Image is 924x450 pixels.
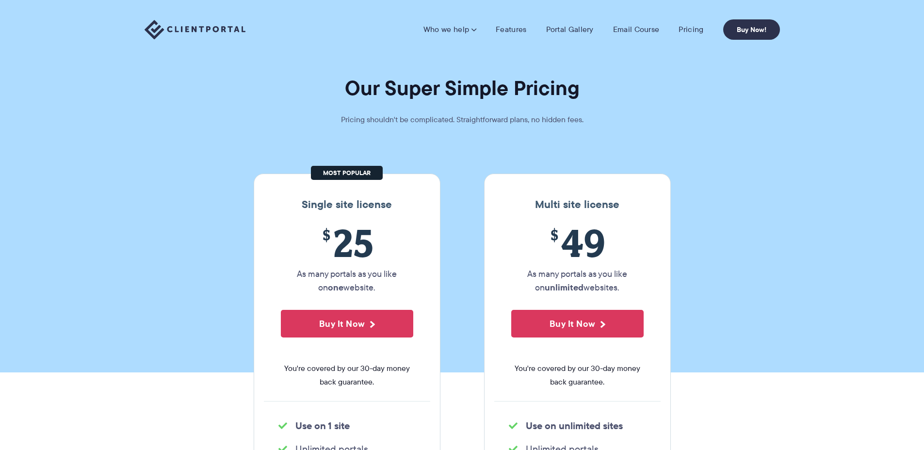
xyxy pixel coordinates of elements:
a: Email Course [613,25,660,34]
span: 25 [281,221,413,265]
a: Portal Gallery [546,25,594,34]
strong: unlimited [545,281,584,294]
strong: one [328,281,343,294]
p: Pricing shouldn't be complicated. Straightforward plans, no hidden fees. [317,113,608,127]
a: Features [496,25,526,34]
button: Buy It Now [281,310,413,337]
h3: Multi site license [494,198,661,211]
span: 49 [511,221,644,265]
a: Who we help [423,25,476,34]
span: You're covered by our 30-day money back guarantee. [511,362,644,389]
h3: Single site license [264,198,430,211]
p: As many portals as you like on website. [281,267,413,294]
a: Buy Now! [723,19,780,40]
strong: Use on 1 site [295,418,350,433]
button: Buy It Now [511,310,644,337]
span: You're covered by our 30-day money back guarantee. [281,362,413,389]
strong: Use on unlimited sites [526,418,623,433]
p: As many portals as you like on websites. [511,267,644,294]
a: Pricing [679,25,703,34]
